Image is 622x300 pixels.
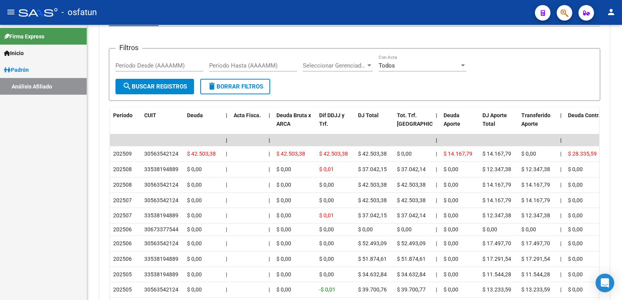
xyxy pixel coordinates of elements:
[436,197,437,203] span: |
[113,182,132,188] span: 202508
[144,180,178,189] div: 30563542124
[568,212,583,218] span: $ 0,00
[113,212,132,218] span: 202507
[560,182,561,188] span: |
[269,212,270,218] span: |
[276,271,291,277] span: $ 0,00
[482,182,511,188] span: $ 14.167,79
[184,107,223,141] datatable-header-cell: Deuda
[226,112,227,118] span: |
[568,166,583,172] span: $ 0,00
[187,271,202,277] span: $ 0,00
[568,182,583,188] span: $ 0,00
[521,151,536,157] span: $ 0,00
[113,151,132,157] span: 202509
[269,166,270,172] span: |
[226,137,227,143] span: |
[482,151,511,157] span: $ 14.167,79
[269,240,270,246] span: |
[560,197,561,203] span: |
[444,212,458,218] span: $ 0,00
[319,271,334,277] span: $ 0,00
[397,166,426,172] span: $ 37.042,14
[269,112,270,118] span: |
[266,107,273,141] datatable-header-cell: |
[436,151,437,157] span: |
[319,112,344,127] span: Dif DDJJ y Trf.
[187,240,202,246] span: $ 0,00
[521,271,550,277] span: $ 11.544,28
[61,4,97,21] span: - osfatun
[440,107,479,141] datatable-header-cell: Deuda Aporte
[110,107,141,141] datatable-header-cell: Período
[568,151,597,157] span: $ 28.335,59
[223,107,231,141] datatable-header-cell: |
[521,286,550,293] span: $ 13.233,59
[4,32,44,41] span: Firma Express
[144,149,178,158] div: 30563542124
[568,197,583,203] span: $ 0,00
[187,182,202,188] span: $ 0,00
[397,212,426,218] span: $ 37.042,14
[316,107,355,141] datatable-header-cell: Dif DDJJ y Trf.
[560,226,561,232] span: |
[276,112,311,127] span: Deuda Bruta x ARCA
[187,256,202,262] span: $ 0,00
[358,182,387,188] span: $ 42.503,38
[113,112,133,118] span: Período
[319,197,334,203] span: $ 0,00
[269,271,270,277] span: |
[187,166,202,172] span: $ 0,00
[482,286,511,293] span: $ 13.233,59
[394,107,433,141] datatable-header-cell: Tot. Trf. Bruto
[269,182,270,188] span: |
[358,271,387,277] span: $ 34.632,84
[113,271,132,277] span: 202505
[444,271,458,277] span: $ 0,00
[444,286,458,293] span: $ 0,00
[276,182,291,188] span: $ 0,00
[560,212,561,218] span: |
[436,112,437,118] span: |
[482,271,511,277] span: $ 11.544,28
[207,83,263,90] span: Borrar Filtros
[113,240,132,246] span: 202506
[521,226,536,232] span: $ 0,00
[521,212,550,218] span: $ 12.347,38
[560,240,561,246] span: |
[560,166,561,172] span: |
[397,112,450,127] span: Tot. Trf. [GEOGRAPHIC_DATA]
[436,182,437,188] span: |
[319,166,334,172] span: $ 0,01
[4,49,24,57] span: Inicio
[187,112,203,118] span: Deuda
[560,137,562,143] span: |
[226,286,227,293] span: |
[482,256,511,262] span: $ 17.291,54
[144,196,178,205] div: 30563542124
[358,112,379,118] span: DJ Total
[187,151,216,157] span: $ 42.503,38
[568,286,583,293] span: $ 0,00
[144,270,178,279] div: 33538194889
[144,285,178,294] div: 30563542124
[397,240,426,246] span: $ 52.493,09
[444,151,472,157] span: $ 14.167,79
[379,62,395,69] span: Todos
[231,107,266,141] datatable-header-cell: Acta Fisca.
[276,240,291,246] span: $ 0,00
[4,66,29,74] span: Padrón
[319,256,334,262] span: $ 0,00
[436,271,437,277] span: |
[560,112,562,118] span: |
[226,240,227,246] span: |
[521,197,550,203] span: $ 14.167,79
[144,211,178,220] div: 33538194889
[226,197,227,203] span: |
[276,212,291,218] span: $ 0,00
[397,286,426,293] span: $ 39.700,77
[444,240,458,246] span: $ 0,00
[568,112,600,118] span: Deuda Contr.
[596,274,614,292] div: Open Intercom Messenger
[397,197,426,203] span: $ 42.503,38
